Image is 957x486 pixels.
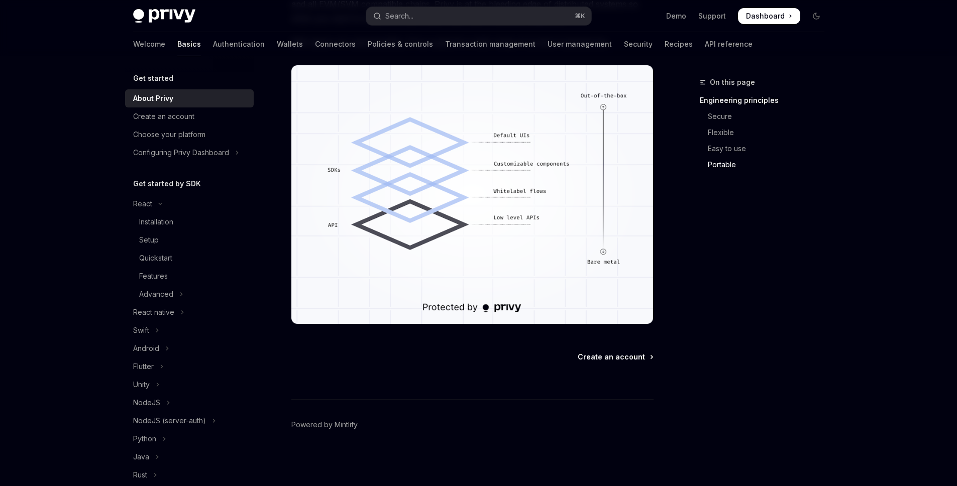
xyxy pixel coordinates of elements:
[133,433,156,445] div: Python
[700,108,832,125] a: Secure
[705,32,753,56] a: API reference
[125,412,254,430] button: Toggle NodeJS (server-auth) section
[125,448,254,466] button: Toggle Java section
[125,195,254,213] button: Toggle React section
[133,415,206,427] div: NodeJS (server-auth)
[133,110,194,123] div: Create an account
[133,72,173,84] h5: Get started
[133,360,154,373] div: Flutter
[665,32,693,56] a: Recipes
[698,11,726,21] a: Support
[133,129,205,141] div: Choose your platform
[710,76,755,88] span: On this page
[125,357,254,376] button: Toggle Flutter section
[738,8,800,24] a: Dashboard
[125,231,254,249] a: Setup
[125,126,254,144] a: Choose your platform
[700,141,832,157] a: Easy to use
[125,303,254,321] button: Toggle React native section
[700,92,832,108] a: Engineering principles
[125,107,254,126] a: Create an account
[700,157,832,173] a: Portable
[125,430,254,448] button: Toggle Python section
[366,7,591,25] button: Open search
[133,451,149,463] div: Java
[125,249,254,267] a: Quickstart
[133,379,150,391] div: Unity
[133,9,195,23] img: dark logo
[177,32,201,56] a: Basics
[133,178,201,190] h5: Get started by SDK
[548,32,612,56] a: User management
[133,469,147,481] div: Rust
[445,32,536,56] a: Transaction management
[125,321,254,339] button: Toggle Swift section
[125,267,254,285] a: Features
[808,8,824,24] button: Toggle dark mode
[746,11,785,21] span: Dashboard
[624,32,653,56] a: Security
[139,288,173,300] div: Advanced
[578,352,645,362] span: Create an account
[133,397,160,409] div: NodeJS
[125,213,254,231] a: Installation
[125,144,254,162] button: Toggle Configuring Privy Dashboard section
[578,352,653,362] a: Create an account
[133,306,174,318] div: React native
[575,12,585,20] span: ⌘ K
[385,10,413,22] div: Search...
[125,285,254,303] button: Toggle Advanced section
[125,89,254,107] a: About Privy
[133,198,152,210] div: React
[315,32,356,56] a: Connectors
[139,234,159,246] div: Setup
[125,339,254,357] button: Toggle Android section
[133,324,149,336] div: Swift
[139,270,168,282] div: Features
[133,147,229,159] div: Configuring Privy Dashboard
[125,394,254,412] button: Toggle NodeJS section
[213,32,265,56] a: Authentication
[666,11,686,21] a: Demo
[277,32,303,56] a: Wallets
[133,32,165,56] a: Welcome
[133,92,173,104] div: About Privy
[125,466,254,484] button: Toggle Rust section
[139,216,173,228] div: Installation
[368,32,433,56] a: Policies & controls
[139,252,172,264] div: Quickstart
[291,65,654,324] img: images/Customization.png
[700,125,832,141] a: Flexible
[291,420,358,430] a: Powered by Mintlify
[133,342,159,354] div: Android
[125,376,254,394] button: Toggle Unity section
